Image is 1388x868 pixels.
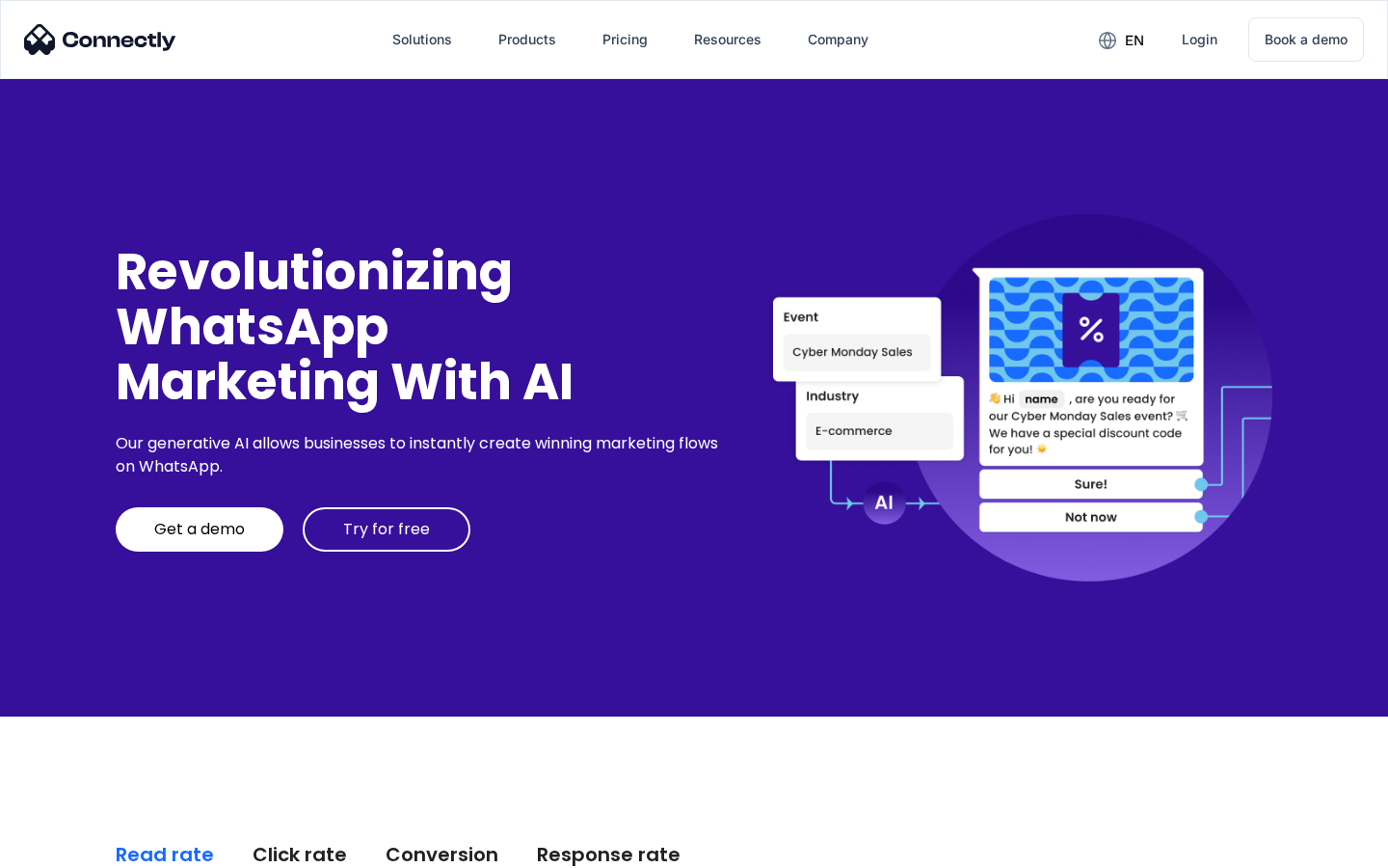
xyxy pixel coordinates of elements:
div: Solutions [392,26,452,53]
div: en [1125,27,1144,54]
div: Login [1182,26,1217,53]
div: Response rate [537,841,681,868]
div: Resources [694,26,761,53]
div: Try for free [343,520,430,539]
a: Get a demo [116,507,283,552]
div: Pricing [602,26,648,53]
aside: Language selected: English [19,834,116,861]
div: Products [498,26,556,53]
div: Conversion [386,841,498,868]
a: Pricing [587,16,663,63]
div: Click rate [253,841,347,868]
img: Connectly Logo [24,24,176,55]
a: Try for free [303,507,470,552]
div: Get a demo [154,520,245,539]
div: Company [808,26,868,53]
div: Our generative AI allows businesses to instantly create winning marketing flows on WhatsApp. [116,432,725,478]
div: Revolutionizing WhatsApp Marketing With AI [116,244,725,410]
ul: Language list [39,834,116,861]
a: Login [1166,16,1233,63]
a: Book a demo [1248,17,1364,62]
div: Read rate [116,841,214,868]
